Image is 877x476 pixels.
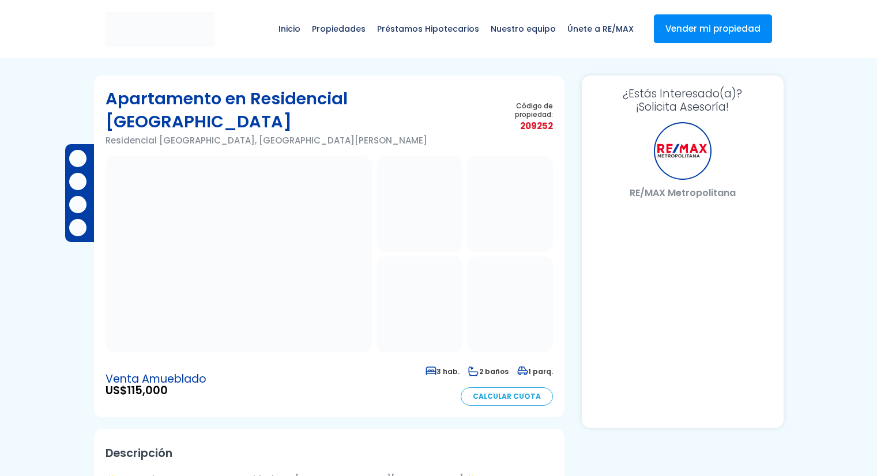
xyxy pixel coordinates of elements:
img: Compartir [72,199,84,211]
h1: Apartamento en Residencial [GEOGRAPHIC_DATA] [106,87,485,133]
span: Propiedades [306,12,371,46]
span: US$ [106,385,206,396]
img: Apartamento en Residencial Las Cayenas [106,156,372,352]
span: Nuestro equipo [485,12,562,46]
iframe: Form 0 [593,209,772,417]
span: 2 baños [468,367,509,376]
img: Apartamento en Residencial Las Cayenas [467,156,553,252]
img: Compartir [72,176,84,188]
img: Compartir [72,222,84,234]
span: 3 hab. [426,367,460,376]
p: RE/MAX Metropolitana [593,186,772,200]
span: 1 parq. [517,367,553,376]
p: Residencial [GEOGRAPHIC_DATA], [GEOGRAPHIC_DATA][PERSON_NAME] [106,133,485,148]
img: Apartamento en Residencial Las Cayenas [377,256,462,352]
span: Código de propiedad: [485,101,553,119]
span: Únete a RE/MAX [562,12,639,46]
span: Préstamos Hipotecarios [371,12,485,46]
span: ¿Estás Interesado(a)? [593,87,772,100]
a: Calcular Cuota [461,387,553,406]
img: Apartamento en Residencial Las Cayenas [467,256,553,352]
span: Inicio [273,12,306,46]
h2: Descripción [106,440,553,466]
a: Vender mi propiedad [654,14,772,43]
span: 209252 [485,119,553,133]
div: RE/MAX Metropolitana [654,122,712,180]
span: 115,000 [127,383,168,398]
img: Apartamento en Residencial Las Cayenas [377,156,462,252]
img: Compartir [72,153,84,165]
h3: ¡Solicita Asesoría! [593,87,772,114]
span: Venta Amueblado [106,373,206,385]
